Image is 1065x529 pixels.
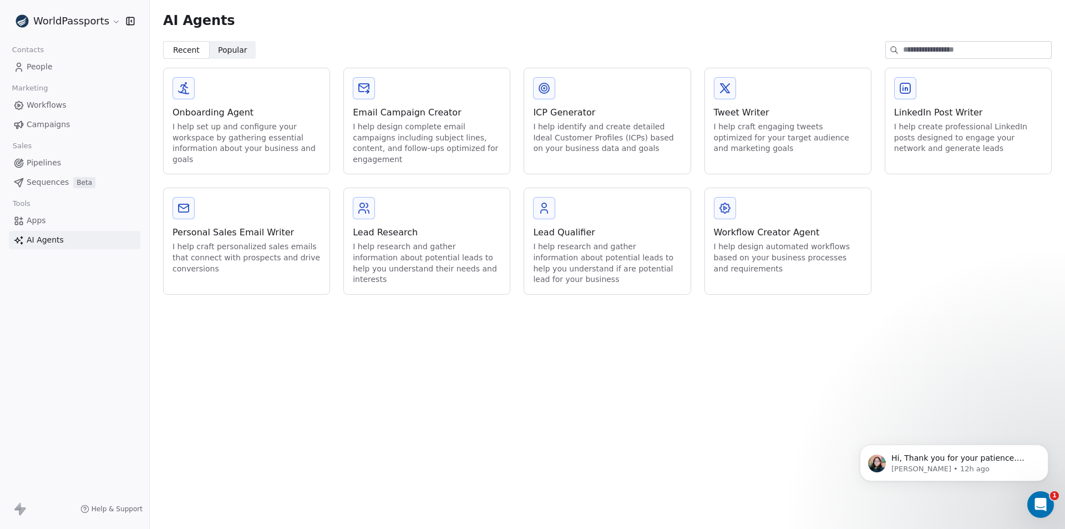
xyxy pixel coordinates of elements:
[92,505,143,513] span: Help & Support
[33,14,109,28] span: WorldPassports
[27,61,53,73] span: People
[533,122,681,154] div: I help identify and create detailed Ideal Customer Profiles (ICPs) based on your business data an...
[9,231,140,249] a: AI Agents
[353,226,501,239] div: Lead Research
[353,106,501,119] div: Email Campaign Creator
[843,421,1065,499] iframe: Intercom notifications message
[9,154,140,172] a: Pipelines
[7,80,53,97] span: Marketing
[7,42,49,58] span: Contacts
[714,106,862,119] div: Tweet Writer
[27,177,69,188] span: Sequences
[8,138,37,154] span: Sales
[173,122,321,165] div: I help set up and configure your workspace by gathering essential information about your business...
[9,115,140,134] a: Campaigns
[27,99,67,111] span: Workflows
[353,241,501,285] div: I help research and gather information about potential leads to help you understand their needs a...
[714,226,862,239] div: Workflow Creator Agent
[1050,491,1059,500] span: 1
[353,122,501,165] div: I help design complete email campaigns including subject lines, content, and follow-ups optimized...
[714,241,862,274] div: I help design automated workflows based on your business processes and requirements
[80,505,143,513] a: Help & Support
[27,215,46,226] span: Apps
[9,211,140,230] a: Apps
[533,106,681,119] div: ICP Generator
[533,226,681,239] div: Lead Qualifier
[714,122,862,154] div: I help craft engaging tweets optimized for your target audience and marketing goals
[9,58,140,76] a: People
[1027,491,1054,518] iframe: Intercom live chat
[173,241,321,274] div: I help craft personalized sales emails that connect with prospects and drive conversions
[894,122,1042,154] div: I help create professional LinkedIn posts designed to engage your network and generate leads
[16,14,29,28] img: favicon.webp
[163,12,235,29] span: AI Agents
[27,157,61,169] span: Pipelines
[173,226,321,239] div: Personal Sales Email Writer
[9,173,140,192] a: SequencesBeta
[73,177,95,188] span: Beta
[9,96,140,114] a: Workflows
[173,106,321,119] div: Onboarding Agent
[533,241,681,285] div: I help research and gather information about potential leads to help you understand if are potent...
[894,106,1042,119] div: LinkedIn Post Writer
[218,44,247,56] span: Popular
[13,12,118,31] button: WorldPassports
[8,195,35,212] span: Tools
[27,119,70,130] span: Campaigns
[27,234,64,246] span: AI Agents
